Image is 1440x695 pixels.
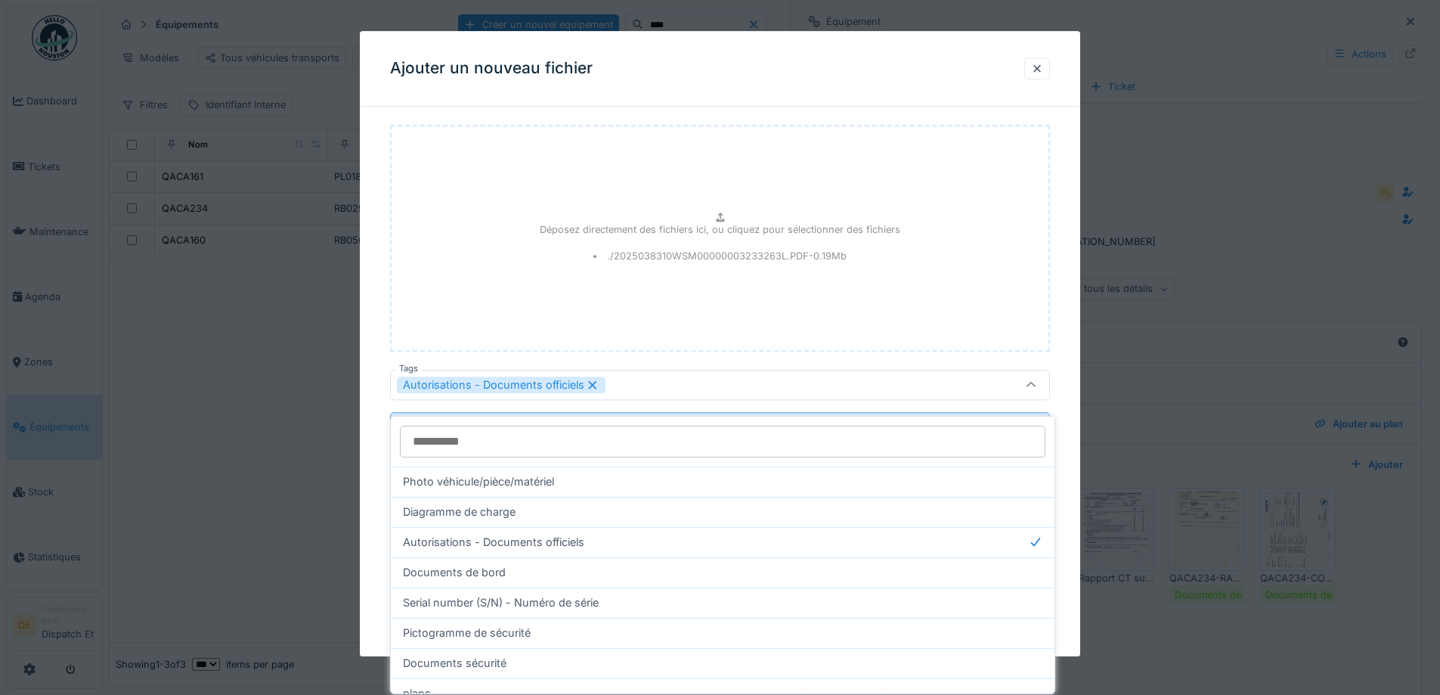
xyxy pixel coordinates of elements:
div: Autorisations - Documents officiels [397,377,605,393]
span: Pictogramme de sécurité [403,625,531,641]
h3: Ajouter un nouveau fichier [390,59,593,78]
span: Documents de bord [403,564,506,581]
p: Déposez directement des fichiers ici, ou cliquez pour sélectionner des fichiers [540,223,900,237]
label: Tags [396,362,421,375]
span: Diagramme de charge [403,504,516,520]
span: Photo véhicule/pièce/matériel [403,473,554,490]
span: Serial number (S/N) - Numéro de série [403,594,599,611]
span: Documents sécurité [403,655,506,672]
li: ./2025038310WSM00000003233263L.PDF - 0.19 Mb [593,250,847,264]
span: Autorisations - Documents officiels [403,534,584,551]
